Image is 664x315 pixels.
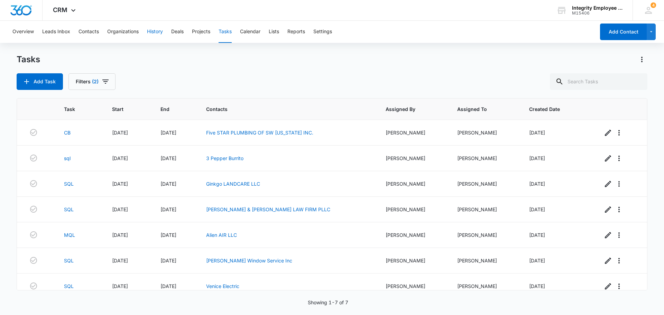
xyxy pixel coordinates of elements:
a: SQL [64,206,74,213]
button: Organizations [107,21,139,43]
a: Ginkgo LANDCARE LLC [206,181,260,187]
span: [DATE] [529,283,545,289]
a: Alien AIR LLC [206,232,237,238]
span: Created Date [529,105,576,113]
span: [DATE] [160,155,176,161]
a: Five STAR PLUMBING OF SW [US_STATE] INC. [206,130,313,136]
a: sql [64,155,71,162]
span: [DATE] [112,206,128,212]
div: [PERSON_NAME] [386,231,441,239]
a: CB [64,129,71,136]
div: account id [572,11,622,16]
span: [DATE] [160,232,176,238]
span: [DATE] [529,232,545,238]
a: Venice Electric [206,283,239,289]
span: CRM [53,6,67,13]
span: [DATE] [529,155,545,161]
span: End [160,105,179,113]
div: account name [572,5,622,11]
span: [DATE] [529,130,545,136]
div: [PERSON_NAME] [386,155,441,162]
span: [DATE] [160,283,176,289]
div: [PERSON_NAME] [386,282,441,290]
button: History [147,21,163,43]
span: [DATE] [529,181,545,187]
span: (2) [92,79,99,84]
div: [PERSON_NAME] [386,206,441,213]
span: [DATE] [112,232,128,238]
span: [DATE] [112,130,128,136]
div: [PERSON_NAME] [386,129,441,136]
button: Lists [269,21,279,43]
div: [PERSON_NAME] [457,129,513,136]
span: Task [64,105,85,113]
span: [DATE] [529,206,545,212]
div: [PERSON_NAME] [457,231,513,239]
div: [PERSON_NAME] [457,257,513,264]
span: Start [112,105,134,113]
button: Settings [313,21,332,43]
span: Assigned To [457,105,502,113]
button: Contacts [79,21,99,43]
div: notifications count [651,2,656,8]
div: [PERSON_NAME] [386,180,441,187]
div: [PERSON_NAME] [457,155,513,162]
input: Search Tasks [550,73,647,90]
a: [PERSON_NAME] & [PERSON_NAME] LAW FIRM PLLC [206,206,330,212]
a: SQL [64,257,74,264]
span: [DATE] [529,258,545,263]
a: SQL [64,282,74,290]
h1: Tasks [17,54,40,65]
button: Add Contact [600,24,647,40]
div: [PERSON_NAME] [457,180,513,187]
div: [PERSON_NAME] [457,282,513,290]
a: [PERSON_NAME] Window Service Inc [206,258,292,263]
button: Actions [636,54,647,65]
button: Projects [192,21,210,43]
span: [DATE] [112,181,128,187]
button: Tasks [219,21,232,43]
a: 3 Pepper Burrito [206,155,243,161]
span: [DATE] [160,130,176,136]
button: Calendar [240,21,260,43]
a: MQL [64,231,75,239]
button: Overview [12,21,34,43]
span: [DATE] [112,283,128,289]
span: Contacts [206,105,359,113]
button: Deals [171,21,184,43]
button: Add Task [17,73,63,90]
button: Leads Inbox [42,21,70,43]
a: SQL [64,180,74,187]
div: [PERSON_NAME] [386,257,441,264]
span: [DATE] [160,258,176,263]
span: [DATE] [112,258,128,263]
span: [DATE] [112,155,128,161]
div: [PERSON_NAME] [457,206,513,213]
span: Assigned By [386,105,431,113]
span: [DATE] [160,181,176,187]
p: Showing 1-7 of 7 [308,299,348,306]
button: Filters(2) [68,73,116,90]
span: 4 [651,2,656,8]
button: Reports [287,21,305,43]
span: [DATE] [160,206,176,212]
